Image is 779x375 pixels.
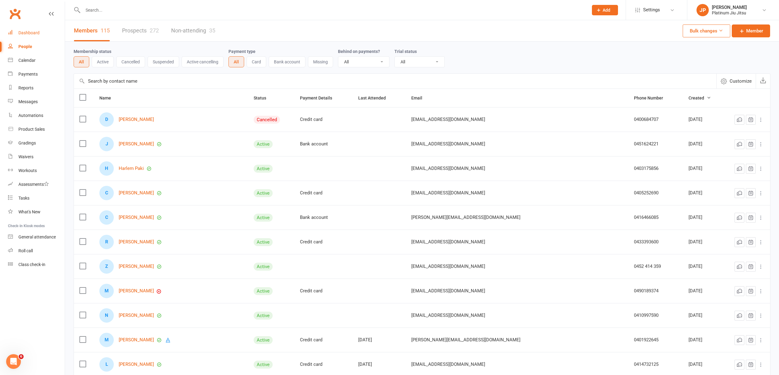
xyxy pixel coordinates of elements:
[119,362,154,367] a: [PERSON_NAME]
[119,117,154,122] a: [PERSON_NAME]
[411,96,429,100] span: Email
[254,94,273,102] button: Status
[171,20,215,41] a: Non-attending35
[300,337,347,343] div: Credit card
[18,209,40,214] div: What's New
[18,113,43,118] div: Automations
[18,44,32,49] div: People
[119,239,154,245] a: [PERSON_NAME]
[689,94,711,102] button: Created
[358,337,400,343] div: [DATE]
[8,95,65,109] a: Messages
[119,288,154,294] a: [PERSON_NAME]
[254,336,273,344] div: Active
[254,361,273,369] div: Active
[8,191,65,205] a: Tasks
[18,58,36,63] div: Calendar
[99,186,114,200] div: Craig
[99,94,118,102] button: Name
[338,49,380,54] label: Behind on payments?
[394,49,417,54] label: Trial status
[18,248,33,253] div: Roll call
[689,215,716,220] div: [DATE]
[74,49,111,54] label: Membership status
[254,214,273,222] div: Active
[18,85,33,90] div: Reports
[182,56,224,67] button: Active cancelling
[8,122,65,136] a: Product Sales
[634,337,678,343] div: 0401922645
[18,154,33,159] div: Waivers
[634,215,678,220] div: 0416466085
[8,258,65,272] a: Class kiosk mode
[99,161,114,176] div: Harlem
[122,20,159,41] a: Prospects272
[300,94,339,102] button: Payment Details
[358,96,393,100] span: Last Attended
[228,49,255,54] label: Payment type
[148,56,179,67] button: Suspended
[8,150,65,164] a: Waivers
[712,5,747,10] div: [PERSON_NAME]
[716,74,756,88] button: Customize
[99,235,114,249] div: Ross
[634,362,678,367] div: 0414732125
[18,141,36,145] div: Gradings
[254,96,273,100] span: Status
[732,24,770,37] a: Member
[634,239,678,245] div: 0433393600
[592,5,618,15] button: Add
[300,215,347,220] div: Bank account
[119,215,154,220] a: [PERSON_NAME]
[99,333,114,347] div: Mahalia
[74,20,110,41] a: Members115
[254,116,280,124] div: Cancelled
[300,190,347,196] div: Credit card
[18,262,45,267] div: Class check-in
[119,264,154,269] a: [PERSON_NAME]
[634,264,678,269] div: 0452 414 359
[411,138,485,150] span: [EMAIL_ADDRESS][DOMAIN_NAME]
[254,165,273,173] div: Active
[119,337,154,343] a: [PERSON_NAME]
[8,54,65,67] a: Calendar
[411,187,485,199] span: [EMAIL_ADDRESS][DOMAIN_NAME]
[689,239,716,245] div: [DATE]
[689,117,716,122] div: [DATE]
[689,288,716,294] div: [DATE]
[99,112,114,127] div: David
[634,166,678,171] div: 0403175856
[689,190,716,196] div: [DATE]
[683,24,730,37] button: Bulk changes
[634,117,678,122] div: 0400684707
[411,285,485,297] span: [EMAIL_ADDRESS][DOMAIN_NAME]
[411,114,485,125] span: [EMAIL_ADDRESS][DOMAIN_NAME]
[300,141,347,147] div: Bank account
[634,313,678,318] div: 0410997590
[254,263,273,271] div: Active
[254,140,273,148] div: Active
[18,234,56,239] div: General attendance
[689,166,716,171] div: [DATE]
[8,109,65,122] a: Automations
[18,30,40,35] div: Dashboard
[119,313,154,318] a: [PERSON_NAME]
[254,287,273,295] div: Active
[634,96,670,100] span: Phone Number
[18,196,29,201] div: Tasks
[634,190,678,196] div: 0405252690
[269,56,305,67] button: Bank account
[18,168,37,173] div: Workouts
[411,236,485,248] span: [EMAIL_ADDRESS][DOMAIN_NAME]
[119,166,144,171] a: Harlem Paki
[308,56,333,67] button: Missing
[689,313,716,318] div: [DATE]
[18,72,38,77] div: Payments
[74,56,89,67] button: All
[18,182,49,187] div: Assessments
[92,56,114,67] button: Active
[119,190,154,196] a: [PERSON_NAME]
[689,96,711,100] span: Created
[358,94,393,102] button: Last Attended
[603,8,610,13] span: Add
